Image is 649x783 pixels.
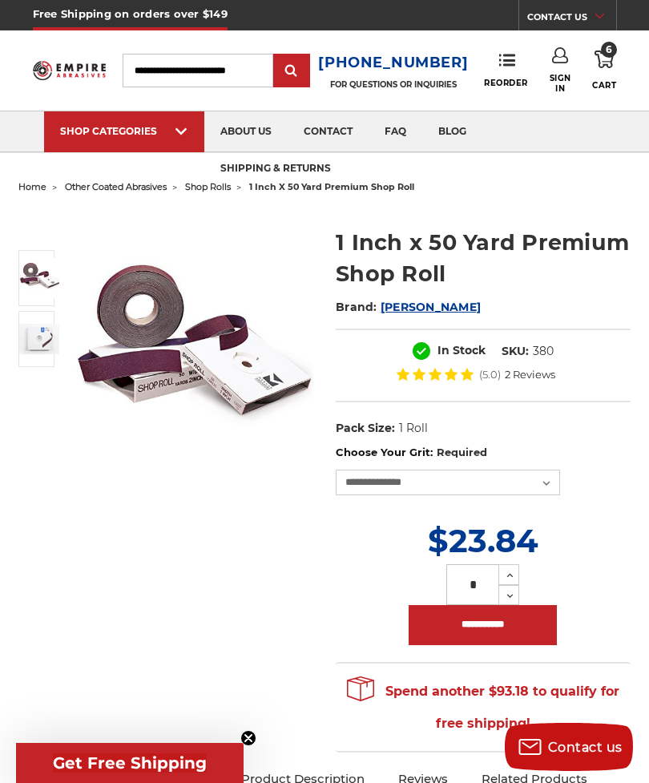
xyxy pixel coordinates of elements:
[479,369,501,380] span: (5.0)
[428,521,538,560] span: $23.84
[347,684,619,731] span: Spend another $93.18 to qualify for free shipping!
[19,324,59,354] img: 1 Inch x 50 Yard Premium Shop Roll
[33,56,107,85] img: Empire Abrasives
[592,80,616,91] span: Cart
[527,8,616,30] a: CONTACT US
[484,53,528,87] a: Reorder
[204,149,347,190] a: shipping & returns
[422,111,482,152] a: blog
[336,445,631,461] label: Choose Your Grit:
[318,51,468,75] a: [PHONE_NUMBER]
[19,258,59,298] img: 1 Inch x 50 Yard Premium Shop Roll
[381,300,481,314] a: [PERSON_NAME]
[65,181,167,192] a: other coated abrasives
[601,42,617,58] span: 6
[484,78,528,88] span: Reorder
[60,125,188,137] div: SHOP CATEGORIES
[548,740,623,755] span: Contact us
[336,420,395,437] dt: Pack Size:
[73,236,313,477] img: 1 Inch x 50 Yard Premium Shop Roll
[505,369,555,380] span: 2 Reviews
[204,111,288,152] a: about us
[288,111,369,152] a: contact
[240,730,256,746] button: Close teaser
[369,111,422,152] a: faq
[437,446,487,458] small: Required
[502,343,529,360] dt: SKU:
[399,420,428,437] dd: 1 Roll
[336,300,377,314] span: Brand:
[505,723,633,771] button: Contact us
[533,343,554,360] dd: 380
[336,227,631,289] h1: 1 Inch x 50 Yard Premium Shop Roll
[18,181,46,192] a: home
[592,47,616,93] a: 6 Cart
[185,181,231,192] a: shop rolls
[318,79,468,90] p: FOR QUESTIONS OR INQUIRIES
[550,73,571,94] span: Sign In
[437,343,486,357] span: In Stock
[276,55,308,87] input: Submit
[16,743,244,783] div: Get Free ShippingClose teaser
[53,753,207,773] span: Get Free Shipping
